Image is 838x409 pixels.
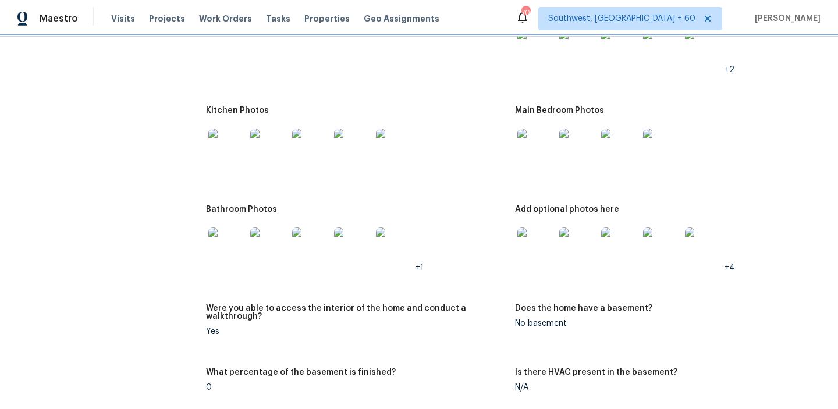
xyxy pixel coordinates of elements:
div: N/A [515,383,815,392]
span: Properties [304,13,350,24]
div: 702 [521,7,530,19]
span: [PERSON_NAME] [750,13,821,24]
div: No basement [515,319,815,328]
h5: Were you able to access the interior of the home and conduct a walkthrough? [206,304,506,321]
h5: What percentage of the basement is finished? [206,368,396,376]
span: Maestro [40,13,78,24]
div: Yes [206,328,506,336]
div: 0 [206,383,506,392]
span: Work Orders [199,13,252,24]
span: Geo Assignments [364,13,439,24]
span: +2 [725,66,734,74]
span: Projects [149,13,185,24]
h5: Does the home have a basement? [515,304,652,312]
h5: Add optional photos here [515,205,619,214]
span: Tasks [266,15,290,23]
h5: Main Bedroom Photos [515,106,604,115]
span: +1 [416,264,424,272]
h5: Bathroom Photos [206,205,277,214]
h5: Is there HVAC present in the basement? [515,368,677,376]
span: +4 [725,264,735,272]
span: Visits [111,13,135,24]
h5: Kitchen Photos [206,106,269,115]
span: Southwest, [GEOGRAPHIC_DATA] + 60 [548,13,695,24]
